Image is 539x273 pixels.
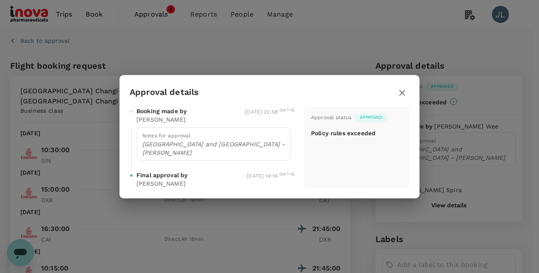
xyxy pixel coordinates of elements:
span: Booking made by [136,107,187,115]
sup: GMT+8 [279,108,294,112]
span: Notes for approval [142,133,191,139]
p: [PERSON_NAME] [136,115,186,124]
sup: GMT+8 [279,172,294,176]
div: Approval status [311,114,351,122]
span: Final approval by [136,171,188,179]
span: Approved [355,114,387,120]
h3: Approval details [130,87,199,97]
p: [GEOGRAPHIC_DATA] and [GEOGRAPHIC_DATA] - [PERSON_NAME] [142,140,285,157]
span: [DATE] 22:58 [245,109,294,115]
p: Policy rules exceeded [311,129,375,137]
p: [PERSON_NAME] [136,179,186,188]
span: [DATE] 14:16 [247,173,294,179]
